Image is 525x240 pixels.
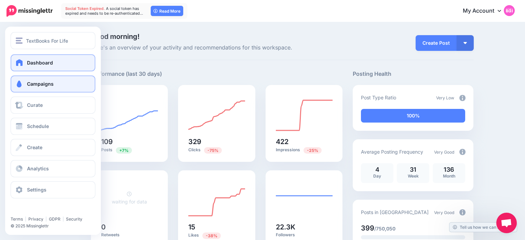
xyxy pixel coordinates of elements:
[276,232,333,238] p: Followers
[11,75,95,93] a: Campaigns
[27,187,46,193] span: Settings
[27,144,42,150] span: Create
[436,95,454,100] span: Very Low
[373,173,381,179] span: Day
[45,216,47,222] span: |
[27,102,43,108] span: Curate
[66,216,82,222] a: Security
[434,150,454,155] span: Very Good
[416,35,457,51] a: Create Post
[11,54,95,71] a: Dashboard
[63,216,64,222] span: |
[361,109,465,123] div: 100% of your posts in the last 30 days have been from Drip Campaigns
[11,207,63,213] iframe: Twitter Follow Button
[188,138,245,145] h5: 329
[65,6,105,11] span: Social Token Expired.
[11,118,95,135] a: Schedule
[11,223,99,229] li: © 2025 Missinglettr
[496,213,517,233] a: Open chat
[459,149,466,155] img: info-circle-grey.png
[112,191,147,204] a: waiting for data
[91,32,139,41] span: Good morning!
[188,224,245,230] h5: 15
[49,216,60,222] a: GDPR
[353,70,473,78] h5: Posting Health
[434,210,454,215] span: Very Good
[25,216,26,222] span: |
[400,167,426,173] p: 31
[101,147,158,153] p: Posts
[11,181,95,198] a: Settings
[11,160,95,177] a: Analytics
[188,147,245,153] p: Clicks
[202,232,221,239] span: Previous period: 24
[101,138,158,145] h5: 109
[27,81,54,87] span: Campaigns
[304,147,322,154] span: Previous period: 564
[101,232,158,238] p: Retweets
[6,5,53,17] img: Missinglettr
[443,173,455,179] span: Month
[456,3,515,19] a: My Account
[11,32,95,49] button: TextBooks For Life
[27,60,53,66] span: Dashboard
[449,223,517,232] a: Tell us how we can improve
[276,138,333,145] h5: 422
[374,226,395,231] span: /750,050
[65,6,143,16] span: A social token has expired and needs to be re-authenticated…
[276,147,333,153] p: Impressions
[91,70,162,78] h5: Performance (last 30 days)
[101,224,158,230] h5: 0
[361,224,374,232] span: 399
[361,208,429,216] p: Posts in [GEOGRAPHIC_DATA]
[27,166,49,171] span: Analytics
[361,148,423,156] p: Average Posting Frequency
[26,37,68,45] span: TextBooks For Life
[11,139,95,156] a: Create
[91,43,343,52] span: Here's an overview of your activity and recommendations for this workspace.
[436,167,462,173] p: 136
[116,147,132,154] span: Previous period: 102
[28,216,43,222] a: Privacy
[459,95,466,101] img: info-circle-grey.png
[361,94,396,101] p: Post Type Ratio
[204,147,222,154] span: Previous period: 1.34K
[151,6,183,16] a: Read More
[276,224,333,230] h5: 22.3K
[11,97,95,114] a: Curate
[27,123,49,129] span: Schedule
[463,42,467,44] img: arrow-down-white.png
[16,38,23,44] img: menu.png
[408,173,419,179] span: Week
[11,216,23,222] a: Terms
[459,209,466,215] img: info-circle-grey.png
[364,167,390,173] p: 4
[188,232,245,239] p: Likes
